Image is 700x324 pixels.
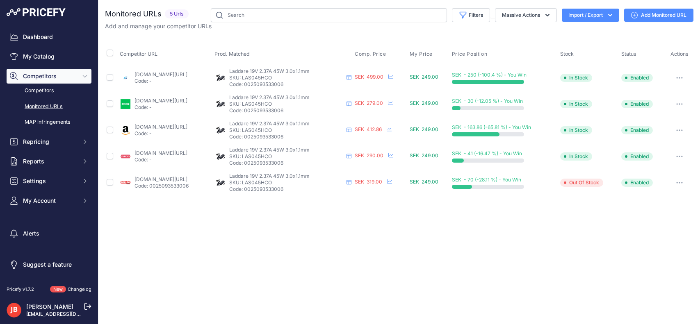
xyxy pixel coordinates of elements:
[452,51,489,57] button: Price Position
[229,173,310,179] span: Laddare 19V 2.37A 45W 3.0x1.1mm
[562,9,619,22] button: Import / Export
[229,186,343,193] p: Code: 0025093533006
[7,29,91,44] a: Dashboard
[135,71,187,77] a: [DOMAIN_NAME][URL]
[560,100,592,108] span: In Stock
[355,51,388,57] button: Comp. Price
[560,74,592,82] span: In Stock
[229,120,310,127] span: Laddare 19V 2.37A 45W 3.0x1.1mm
[7,286,34,293] div: Pricefy v1.7.2
[229,153,343,160] p: SKU: LAS045HCO
[7,115,91,129] a: MAP infringements
[560,51,574,57] span: Stock
[452,98,523,104] span: SEK - 30 (-12.05 %) - You Win
[621,51,636,57] span: Status
[410,51,434,57] button: My Price
[23,177,77,185] span: Settings
[7,154,91,169] button: Reports
[621,126,653,134] span: Enabled
[355,74,383,80] span: SEK 499.00
[7,69,91,84] button: Competitors
[621,100,653,108] span: Enabled
[355,51,386,57] span: Comp. Price
[7,134,91,149] button: Repricing
[23,197,77,205] span: My Account
[560,179,603,187] span: Out Of Stock
[560,126,592,134] span: In Stock
[135,97,187,104] a: [DOMAIN_NAME][URL]
[621,74,653,82] span: Enabled
[135,150,187,156] a: [DOMAIN_NAME][URL]
[135,176,187,182] a: [DOMAIN_NAME][URL]
[165,9,189,19] span: 5 Urls
[214,51,250,57] span: Prod. Matched
[7,257,91,272] a: Suggest a feature
[495,8,557,22] button: Massive Actions
[7,226,91,241] a: Alerts
[355,179,382,185] span: SEK 319.00
[7,49,91,64] a: My Catalog
[229,134,343,140] p: Code: 0025093533006
[452,177,521,183] span: SEK - 70 (-28.11 %) - You Win
[7,193,91,208] button: My Account
[410,100,438,106] span: SEK 249.00
[50,286,66,293] span: New
[135,78,187,84] p: Code: -
[68,286,91,292] a: Changelog
[229,75,343,81] p: SKU: LAS045HCO
[410,51,433,57] span: My Price
[229,107,343,114] p: Code: 0025093533006
[229,81,343,88] p: Code: 0025093533006
[624,9,693,22] a: Add Monitored URL
[452,72,527,78] span: SEK - 250 (-100.4 %) - You Win
[7,100,91,114] a: Monitored URLs
[355,100,383,106] span: SEK 279.00
[135,156,187,163] p: Code: -
[410,179,438,185] span: SEK 249.00
[229,101,343,107] p: SKU: LAS045HCO
[26,311,112,317] a: [EMAIL_ADDRESS][DOMAIN_NAME]
[23,157,77,165] span: Reports
[410,152,438,159] span: SEK 249.00
[670,51,689,57] span: Actions
[7,84,91,98] a: Competitors
[135,104,187,111] p: Code: -
[410,126,438,132] span: SEK 249.00
[7,8,66,16] img: Pricefy Logo
[355,152,383,159] span: SEK 290.00
[229,94,310,100] span: Laddare 19V 2.37A 45W 3.0x1.1mm
[229,68,310,74] span: Laddare 19V 2.37A 45W 3.0x1.1mm
[23,138,77,146] span: Repricing
[105,8,162,20] h2: Monitored URLs
[621,179,653,187] span: Enabled
[452,124,531,130] span: SEK - 163.86 (-65.81 %) - You Win
[452,8,490,22] button: Filters
[452,51,487,57] span: Price Position
[621,152,653,161] span: Enabled
[452,150,522,156] span: SEK - 41 (-16.47 %) - You Win
[355,126,382,132] span: SEK 412.86
[135,183,189,189] p: Code: 0025093533006
[410,74,438,80] span: SEK 249.00
[120,51,157,57] span: Competitor URL
[229,147,310,153] span: Laddare 19V 2.37A 45W 3.0x1.1mm
[23,72,77,80] span: Competitors
[7,174,91,188] button: Settings
[135,124,187,130] a: [DOMAIN_NAME][URL]
[105,22,212,30] p: Add and manage your competitor URLs
[229,127,343,134] p: SKU: LAS045HCO
[229,179,343,186] p: SKU: LAS045HCO
[26,303,73,310] a: [PERSON_NAME]
[7,29,91,276] nav: Sidebar
[211,8,447,22] input: Search
[560,152,592,161] span: In Stock
[135,130,187,137] p: Code: -
[229,160,343,166] p: Code: 0025093533006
